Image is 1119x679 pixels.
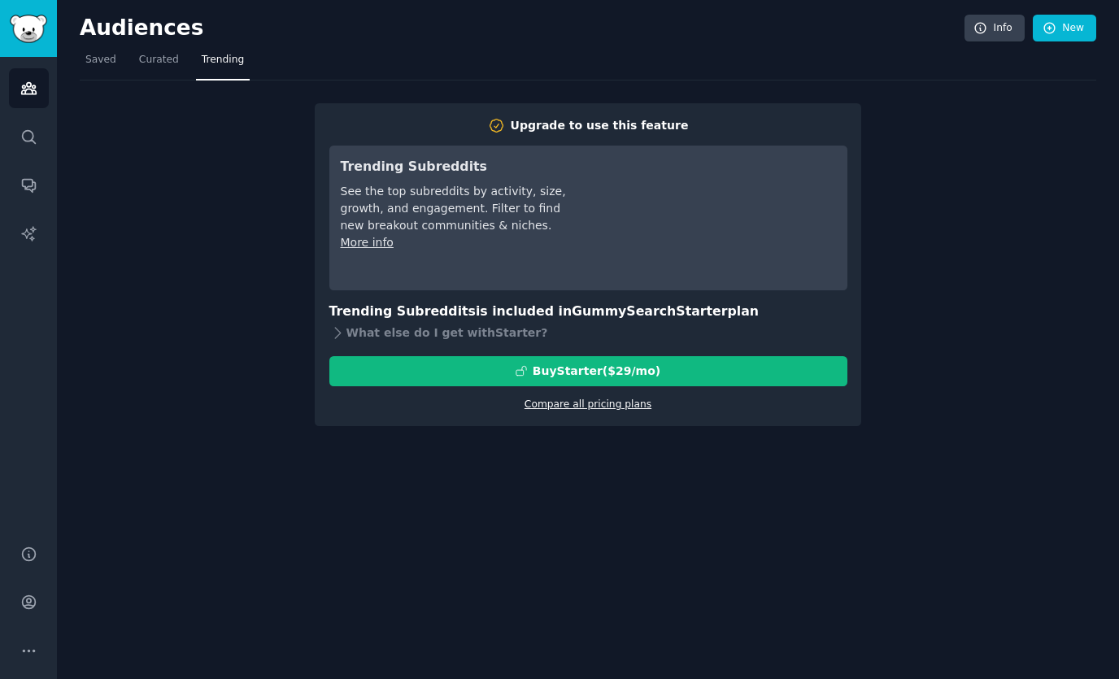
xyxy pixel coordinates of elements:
a: Saved [80,47,122,81]
a: Compare all pricing plans [525,398,651,410]
span: Curated [139,53,179,67]
span: GummySearch Starter [572,303,727,319]
a: Trending [196,47,250,81]
h2: Audiences [80,15,964,41]
iframe: YouTube video player [592,157,836,279]
a: Info [964,15,1025,42]
a: New [1033,15,1096,42]
h3: Trending Subreddits is included in plan [329,302,847,322]
div: Buy Starter ($ 29 /mo ) [533,363,660,380]
h3: Trending Subreddits [341,157,569,177]
div: Upgrade to use this feature [511,117,689,134]
a: More info [341,236,394,249]
div: See the top subreddits by activity, size, growth, and engagement. Filter to find new breakout com... [341,183,569,234]
a: Curated [133,47,185,81]
img: GummySearch logo [10,15,47,43]
button: BuyStarter($29/mo) [329,356,847,386]
div: What else do I get with Starter ? [329,322,847,345]
span: Saved [85,53,116,67]
span: Trending [202,53,244,67]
